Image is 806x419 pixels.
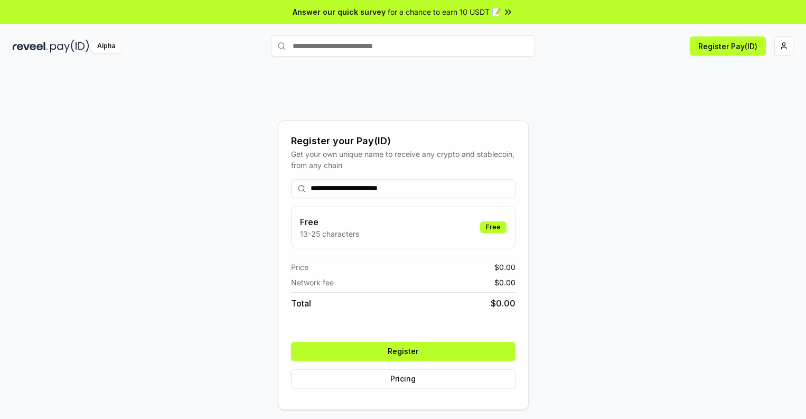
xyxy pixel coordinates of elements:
[291,277,334,288] span: Network fee
[388,6,501,17] span: for a chance to earn 10 USDT 📝
[13,40,48,53] img: reveel_dark
[491,297,516,310] span: $ 0.00
[50,40,89,53] img: pay_id
[690,36,766,55] button: Register Pay(ID)
[480,221,507,233] div: Free
[494,262,516,273] span: $ 0.00
[494,277,516,288] span: $ 0.00
[300,228,359,239] p: 13-25 characters
[300,216,359,228] h3: Free
[291,148,516,171] div: Get your own unique name to receive any crypto and stablecoin, from any chain
[293,6,386,17] span: Answer our quick survey
[91,40,121,53] div: Alpha
[291,262,308,273] span: Price
[291,342,516,361] button: Register
[291,134,516,148] div: Register your Pay(ID)
[291,297,311,310] span: Total
[291,369,516,388] button: Pricing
